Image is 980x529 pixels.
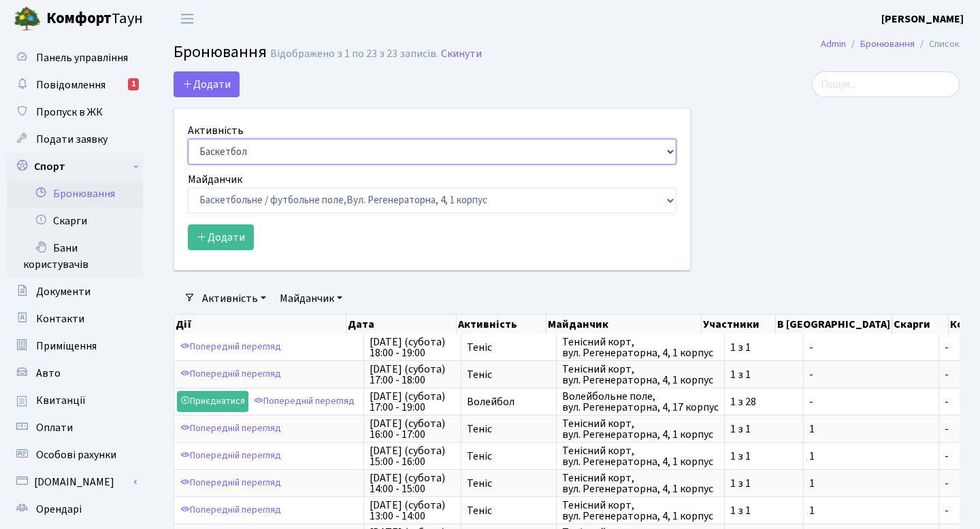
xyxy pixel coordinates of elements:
a: Майданчик [274,287,348,310]
span: [DATE] (субота) 15:00 - 16:00 [370,445,455,467]
a: Авто [7,360,143,387]
a: Активність [197,287,272,310]
span: 1 з 28 [730,396,798,407]
input: Пошук... [812,71,960,97]
span: 1 з 1 [730,424,798,434]
label: Майданчик [188,171,242,188]
span: [DATE] (субота) 18:00 - 19:00 [370,337,455,358]
a: Бронювання [860,37,915,51]
a: Скинути [441,48,482,61]
b: Комфорт [46,7,112,29]
a: Попередній перегляд [177,445,284,466]
span: Волейбол [467,396,551,407]
span: Тенісний корт, вул. Регенераторна, 4, 1 корпус [562,445,719,467]
a: Оплати [7,414,143,441]
li: Список [915,37,960,52]
span: 1 [809,505,933,516]
span: Теніс [467,505,551,516]
span: Контакти [36,311,84,326]
a: Попередній перегляд [177,500,284,521]
span: Тенісний корт, вул. Регенераторна, 4, 1 корпус [562,364,719,386]
th: Участники [702,315,776,334]
a: Панель управління [7,44,143,71]
span: 1 з 1 [730,369,798,380]
span: Тенісний корт, вул. Регенераторна, 4, 1 корпус [562,418,719,440]
th: Майданчик [546,315,702,334]
a: Квитанції [7,387,143,414]
span: Тенісний корт, вул. Регенераторна, 4, 1 корпус [562,500,719,522]
span: Теніс [467,478,551,489]
span: 1 з 1 [730,505,798,516]
img: logo.png [14,5,41,33]
span: 1 з 1 [730,451,798,462]
a: Орендарі [7,496,143,523]
a: Контакти [7,305,143,332]
a: Admin [821,37,846,51]
span: Повідомлення [36,78,105,92]
span: Тенісний корт, вул. Регенераторна, 4, 1 корпус [562,337,719,358]
a: Пропуск в ЖК [7,99,143,126]
a: Попередній перегляд [177,337,284,358]
div: 1 [128,78,139,90]
th: Дата [346,315,457,334]
span: Теніс [467,424,551,434]
span: [DATE] (субота) 16:00 - 17:00 [370,418,455,440]
div: Відображено з 1 по 23 з 23 записів. [270,48,438,61]
a: Особові рахунки [7,441,143,468]
a: Бронювання [7,180,143,207]
button: Додати [174,71,240,97]
span: 1 [809,451,933,462]
span: Оплати [36,420,73,435]
span: Панель управління [36,50,128,65]
span: Орендарі [36,502,82,517]
th: В [GEOGRAPHIC_DATA] [776,315,892,334]
span: [DATE] (субота) 13:00 - 14:00 [370,500,455,522]
th: Скарги [892,315,948,334]
a: [PERSON_NAME] [881,11,964,27]
span: [DATE] (субота) 17:00 - 19:00 [370,391,455,413]
th: Активність [457,315,546,334]
span: Квитанції [36,393,86,408]
span: - [809,369,933,380]
a: Спорт [7,153,143,180]
span: Документи [36,284,91,299]
span: 1 з 1 [730,478,798,489]
span: Подати заявку [36,132,108,147]
a: Скарги [7,207,143,235]
span: Особові рахунки [36,447,116,462]
span: Бронювання [174,40,267,64]
button: Додати [188,224,254,250]
span: Приміщення [36,339,97,354]
span: [DATE] (субота) 14:00 - 15:00 [370,473,455,494]
span: Тенісний корт, вул. Регенераторна, 4, 1 корпус [562,473,719,494]
a: Документи [7,278,143,305]
label: Активність [188,122,244,139]
b: [PERSON_NAME] [881,12,964,27]
span: Авто [36,366,61,381]
span: 1 [809,424,933,434]
span: Теніс [467,369,551,380]
span: - [809,342,933,353]
a: Приміщення [7,332,143,360]
a: Попередній перегляд [177,364,284,385]
span: Пропуск в ЖК [36,105,103,120]
a: Повідомлення1 [7,71,143,99]
a: Бани користувачів [7,235,143,278]
button: Переключити навігацію [170,7,204,30]
a: [DOMAIN_NAME] [7,468,143,496]
span: Теніс [467,451,551,462]
a: Попередній перегляд [250,391,358,412]
a: Подати заявку [7,126,143,153]
a: Попередній перегляд [177,418,284,439]
span: - [809,396,933,407]
a: Попередній перегляд [177,473,284,494]
span: 1 з 1 [730,342,798,353]
th: Дії [174,315,346,334]
span: Теніс [467,342,551,353]
nav: breadcrumb [800,30,980,58]
a: Приєднатися [177,391,248,412]
span: 1 [809,478,933,489]
span: Волейбольне поле, вул. Регенераторна, 4, 17 корпус [562,391,719,413]
span: [DATE] (субота) 17:00 - 18:00 [370,364,455,386]
span: Таун [46,7,143,31]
